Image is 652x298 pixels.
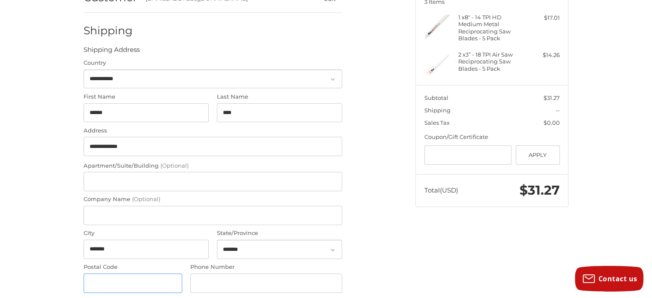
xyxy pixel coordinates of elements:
[217,229,342,238] label: State/Province
[84,195,342,204] label: Company Name
[544,119,560,126] span: $0.00
[458,51,524,72] h4: 2 x 3” - 18 TPI Air Saw Reciprocating Saw Blades - 5 Pack
[84,93,209,101] label: First Name
[424,94,448,101] span: Subtotal
[190,263,342,271] label: Phone Number
[424,133,560,141] div: Coupon/Gift Certificate
[84,59,342,67] label: Country
[424,186,458,194] span: Total (USD)
[598,274,637,283] span: Contact us
[84,229,209,238] label: City
[526,14,560,22] div: $17.01
[217,93,342,101] label: Last Name
[132,196,160,202] small: (Optional)
[84,24,134,37] h2: Shipping
[84,162,342,170] label: Apartment/Suite/Building
[84,45,140,59] legend: Shipping Address
[84,263,182,271] label: Postal Code
[516,145,560,165] button: Apply
[520,182,560,198] span: $31.27
[556,107,560,114] span: --
[526,51,560,60] div: $14.26
[544,94,560,101] span: $31.27
[84,126,342,135] label: Address
[424,107,451,114] span: Shipping
[424,119,450,126] span: Sales Tax
[424,145,512,165] input: Gift Certificate or Coupon Code
[575,266,643,292] button: Contact us
[458,14,524,42] h4: 1 x 8" - 14 TPI HD Medium Metal Reciprocating Saw Blades - 5 Pack
[160,162,189,169] small: (Optional)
